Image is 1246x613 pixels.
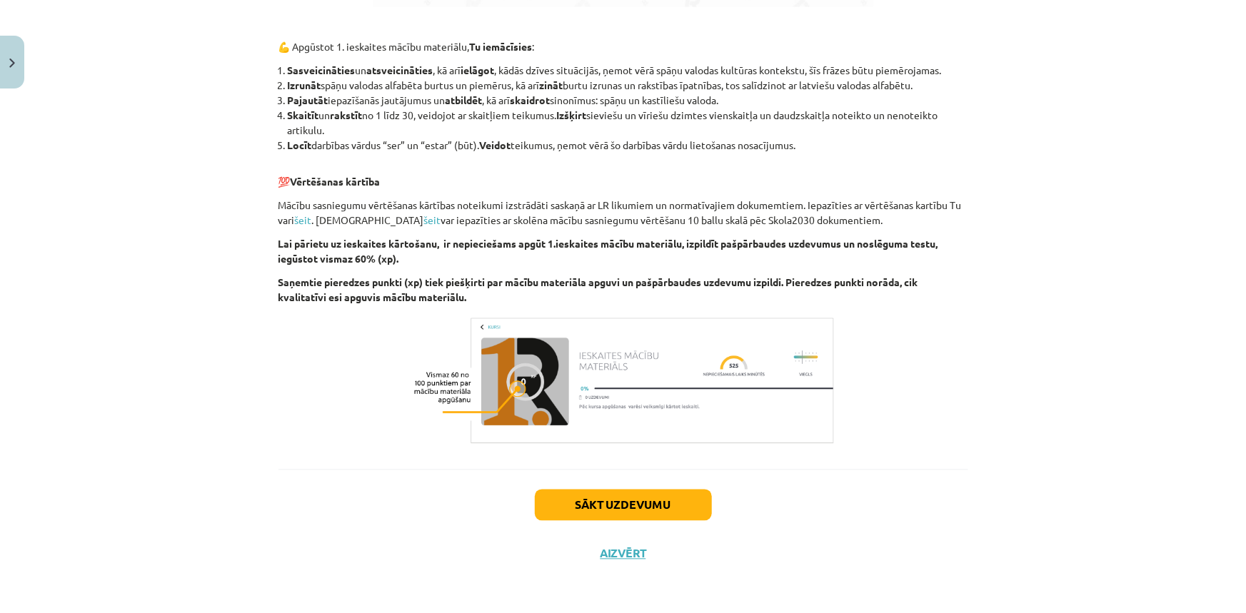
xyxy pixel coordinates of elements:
strong: ielāgot [461,64,495,76]
strong: Lai pārietu uz ieskaites kārtošanu, ir nepieciešams apgūt 1.ieskaites mācību materiālu, izpildīt ... [278,238,938,265]
button: Sākt uzdevumu [535,490,712,521]
a: šeit [295,214,312,227]
strong: atsveicināties [367,64,433,76]
img: icon-close-lesson-0947bae3869378f0d4975bcd49f059093ad1ed9edebbc8119c70593378902aed.svg [9,59,15,68]
strong: Locīt [288,138,312,151]
li: spāņu valodas alfabēta burtus un piemērus, kā arī burtu izrunas un rakstības īpatnības, tos salīd... [288,78,968,93]
strong: rakstīt [331,108,363,121]
strong: Izrunāt [288,78,321,91]
li: iepazīšanās jautājumus un , kā arī sinonīmus: spāņu un kastīliešu valoda. [288,93,968,108]
strong: Sasveicināties [288,64,356,76]
strong: zināt [540,78,563,91]
p: 💪 Apgūstot 1. ieskaites mācību materiālu, : [278,39,968,54]
strong: Skaitīt [288,108,319,121]
strong: atbildēt [446,93,483,106]
strong: Veidot [480,138,511,151]
li: un , kā arī , kādās dzīves situācijās, ņemot vērā spāņu valodas kultūras kontekstu, šīs frāzes bū... [288,63,968,78]
button: Aizvērt [596,547,650,561]
p: 💯 [278,160,968,190]
li: un no 1 līdz 30, veidojot ar skaitļiem teikumus. sieviešu un vīriešu dzimtes vienskaitļa un daudz... [288,108,968,138]
li: darbības vārdus “ser” un “estar” (būt). teikumus, ņemot vērā šo darbības vārdu lietošanas nosacīj... [288,138,968,153]
p: Mācību sasniegumu vērtēšanas kārtības noteikumi izstrādāti saskaņā ar LR likumiem un normatīvajie... [278,198,968,228]
strong: Izšķirt [557,108,587,121]
strong: Pajautāt [288,93,328,106]
strong: Tu iemācīsies [470,40,533,53]
strong: skaidrot [511,93,551,106]
b: Vērtēšanas kārtība [291,176,381,188]
a: šeit [424,214,441,227]
strong: Saņemtie pieredzes punkti (xp) tiek piešķirti par mācību materiāla apguvi un pašpārbaudes uzdevum... [278,276,918,304]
